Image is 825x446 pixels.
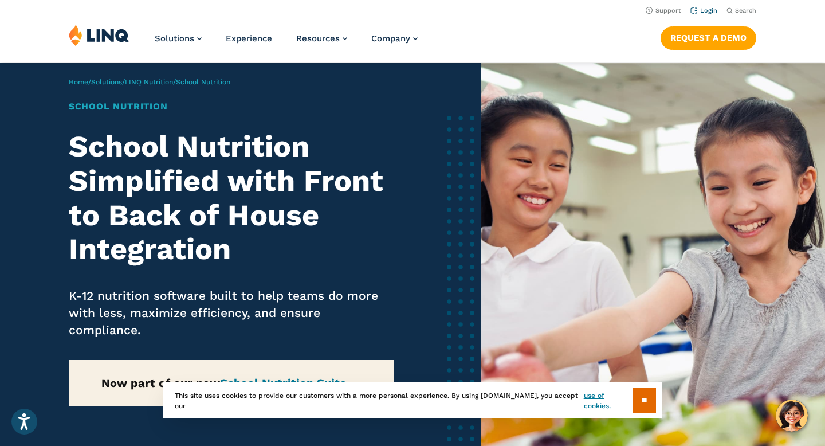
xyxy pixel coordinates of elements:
[296,33,347,44] a: Resources
[584,390,632,411] a: use of cookies.
[735,7,756,14] span: Search
[371,33,410,44] span: Company
[69,287,394,339] p: K-12 nutrition software built to help teams do more with less, maximize efficiency, and ensure co...
[371,33,418,44] a: Company
[101,376,362,390] strong: Now part of our new
[176,78,230,86] span: School Nutrition
[91,78,122,86] a: Solutions
[125,78,173,86] a: LINQ Nutrition
[661,26,756,49] a: Request a Demo
[69,24,129,46] img: LINQ | K‑12 Software
[69,78,88,86] a: Home
[163,382,662,418] div: This site uses cookies to provide our customers with a more personal experience. By using [DOMAIN...
[155,24,418,62] nav: Primary Navigation
[776,400,808,432] button: Hello, have a question? Let’s chat.
[296,33,340,44] span: Resources
[726,6,756,15] button: Open Search Bar
[226,33,272,44] a: Experience
[155,33,202,44] a: Solutions
[690,7,717,14] a: Login
[220,376,362,390] a: School Nutrition Suite →
[661,24,756,49] nav: Button Navigation
[69,78,230,86] span: / / /
[646,7,681,14] a: Support
[155,33,194,44] span: Solutions
[69,130,394,267] h2: School Nutrition Simplified with Front to Back of House Integration
[69,100,394,114] h1: School Nutrition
